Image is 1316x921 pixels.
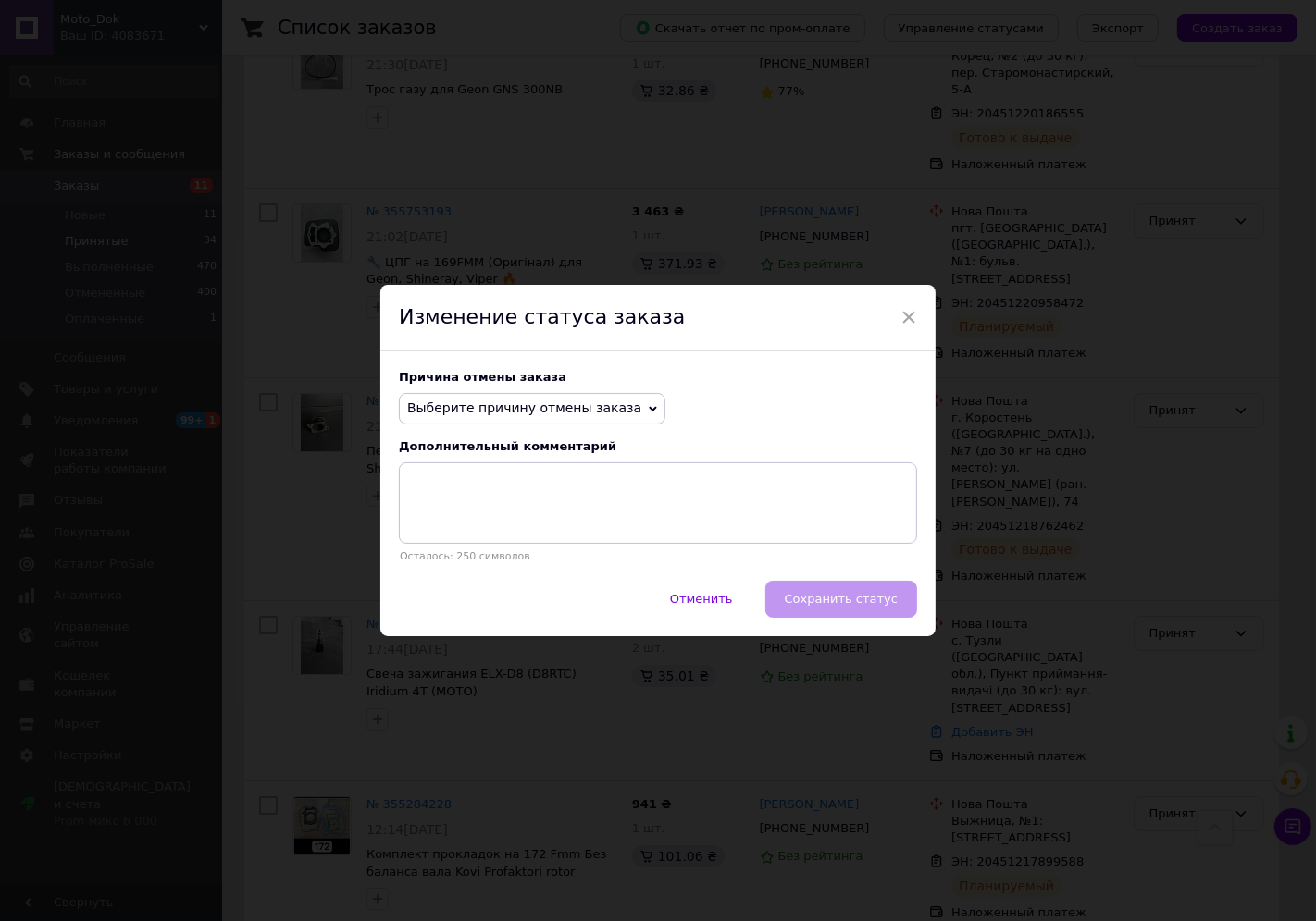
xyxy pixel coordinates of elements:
button: Отменить [651,581,752,618]
div: Причина отмены заказа [399,370,917,384]
span: Отменить [670,592,733,606]
div: Дополнительный комментарий [399,439,917,453]
div: Изменение статуса заказа [380,285,936,351]
span: × [900,301,917,333]
span: Выберите причину отмены заказа [407,400,641,415]
p: Осталось: 250 символов [399,550,917,562]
